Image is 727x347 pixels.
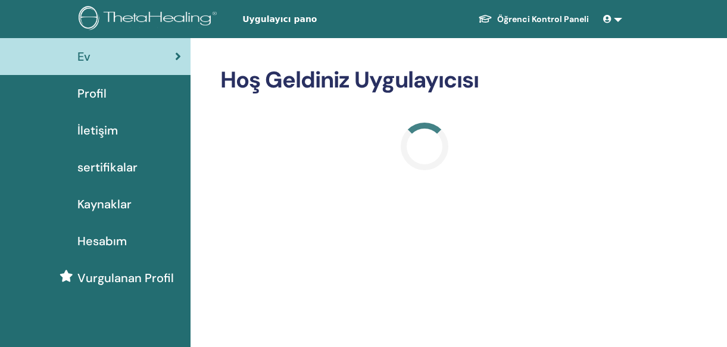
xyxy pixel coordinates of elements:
[77,121,118,139] span: İletişim
[478,14,492,24] img: graduation-cap-white.svg
[77,232,127,250] span: Hesabım
[77,195,132,213] span: Kaynaklar
[79,6,221,33] img: logo.png
[77,269,174,287] span: Vurgulanan Profil
[469,8,598,30] a: Öğrenci Kontrol Paneli
[242,13,421,26] span: Uygulayıcı pano
[77,85,107,102] span: Profil
[77,158,138,176] span: sertifikalar
[77,48,91,65] span: Ev
[220,67,629,94] h2: Hoş Geldiniz Uygulayıcısı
